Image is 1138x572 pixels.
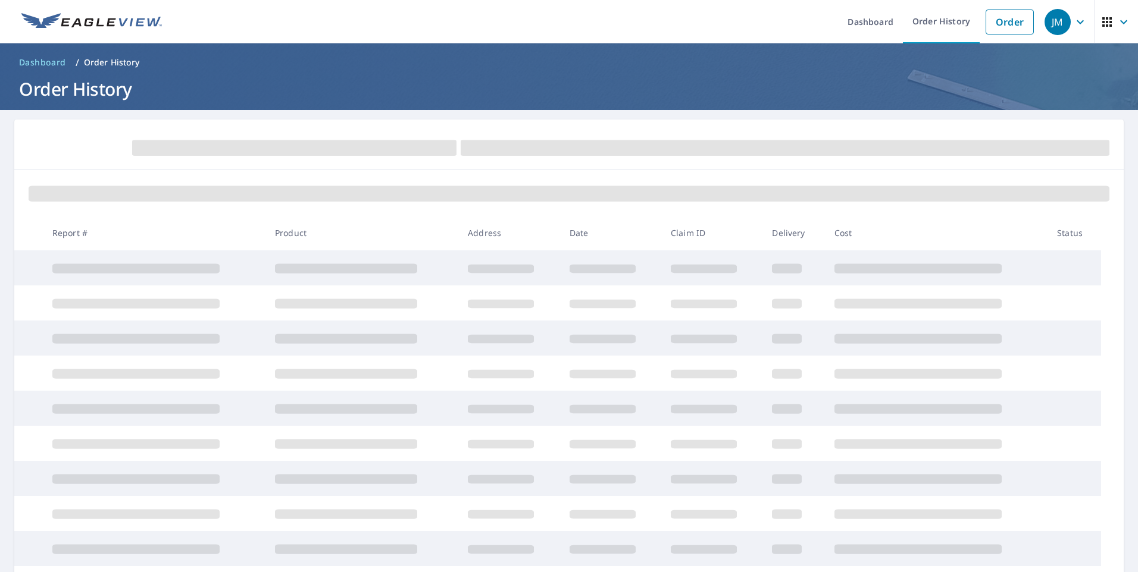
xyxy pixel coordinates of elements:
[14,77,1124,101] h1: Order History
[21,13,162,31] img: EV Logo
[458,215,559,250] th: Address
[265,215,458,250] th: Product
[1045,9,1071,35] div: JM
[762,215,824,250] th: Delivery
[825,215,1048,250] th: Cost
[14,53,1124,72] nav: breadcrumb
[19,56,66,68] span: Dashboard
[560,215,661,250] th: Date
[1048,215,1101,250] th: Status
[76,55,79,70] li: /
[43,215,265,250] th: Report #
[14,53,71,72] a: Dashboard
[84,56,140,68] p: Order History
[986,10,1034,34] a: Order
[661,215,762,250] th: Claim ID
